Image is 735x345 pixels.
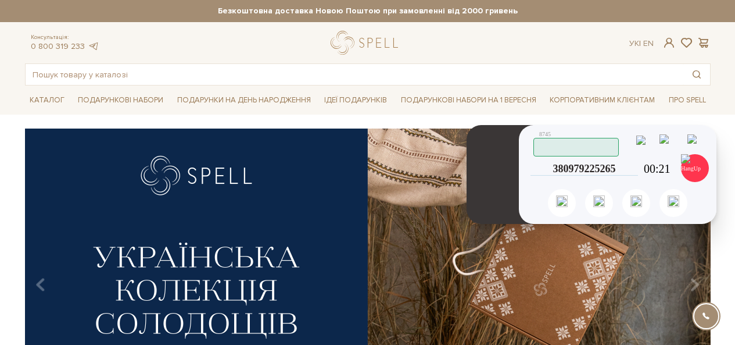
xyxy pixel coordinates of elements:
[643,38,654,48] a: En
[26,64,683,85] input: Пошук товару у каталозі
[25,91,69,109] a: Каталог
[320,91,392,109] a: Ідеї подарунків
[664,91,711,109] a: Про Spell
[31,41,85,51] a: 0 800 319 233
[31,34,99,41] span: Консультація:
[25,6,711,16] strong: Безкоштовна доставка Новою Поштою при замовленні від 2000 гривень
[683,64,710,85] button: Пошук товару у каталозі
[629,38,654,49] div: Ук
[639,38,641,48] span: |
[73,91,168,109] a: Подарункові набори
[88,41,99,51] a: telegram
[173,91,315,109] a: Подарунки на День народження
[396,90,541,110] a: Подарункові набори на 1 Вересня
[545,90,659,110] a: Корпоративним клієнтам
